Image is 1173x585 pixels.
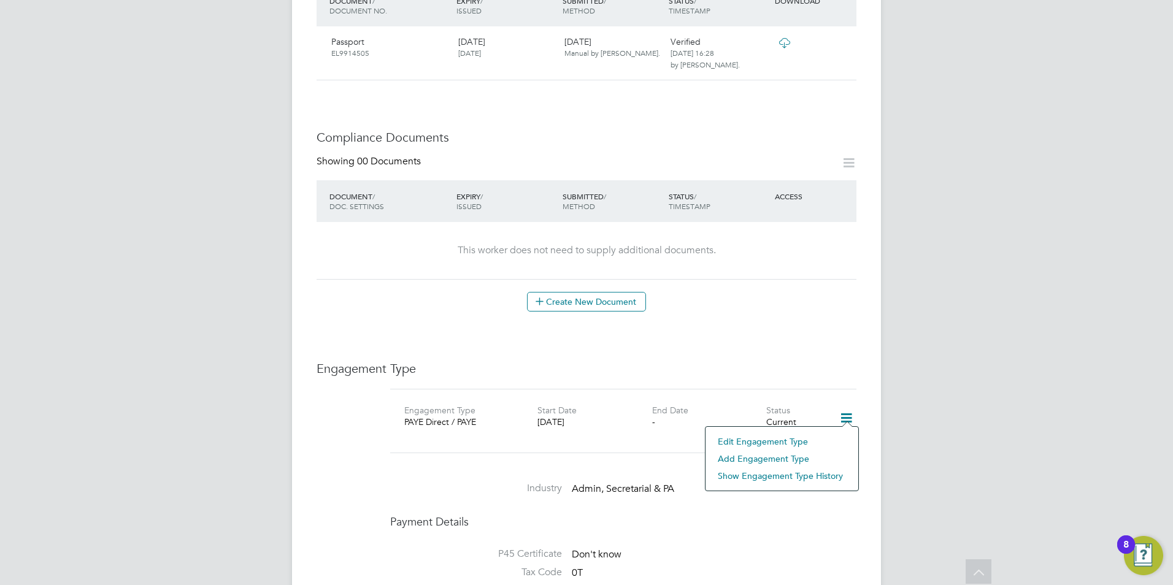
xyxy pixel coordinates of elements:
[560,185,666,217] div: SUBMITTED
[712,450,852,467] li: Add Engagement Type
[372,191,375,201] span: /
[563,201,595,211] span: METHOD
[317,361,856,377] h3: Engagement Type
[480,191,483,201] span: /
[666,185,772,217] div: STATUS
[317,129,856,145] h3: Compliance Documents
[329,201,384,211] span: DOC. SETTINGS
[671,59,740,69] span: by [PERSON_NAME].
[458,48,481,58] span: [DATE]
[671,48,714,58] span: [DATE] 16:28
[669,201,710,211] span: TIMESTAMP
[572,549,621,561] span: Don't know
[390,548,562,560] label: P45 Certificate
[453,31,560,63] div: [DATE]
[712,467,852,484] li: Show Engagement Type History
[1123,545,1129,560] div: 8
[560,31,666,63] div: [DATE]
[404,416,518,427] div: PAYE Direct / PAYE
[453,185,560,217] div: EXPIRY
[563,6,595,15] span: METHOD
[766,416,823,427] div: Current
[669,6,710,15] span: TIMESTAMP
[527,292,646,312] button: Create New Document
[456,201,482,211] span: ISSUED
[1124,536,1163,575] button: Open Resource Center, 8 new notifications
[712,433,852,450] li: Edit Engagement Type
[537,416,652,427] div: [DATE]
[772,185,856,207] div: ACCESS
[572,567,583,579] span: 0T
[604,191,606,201] span: /
[390,482,562,495] label: Industry
[390,566,562,579] label: Tax Code
[326,185,453,217] div: DOCUMENT
[390,514,856,529] h4: Payment Details
[564,48,660,58] span: Manual by [PERSON_NAME].
[766,405,790,416] label: Status
[572,483,674,495] span: Admin, Secretarial & PA
[671,36,701,47] span: Verified
[652,405,688,416] label: End Date
[456,6,482,15] span: ISSUED
[652,416,766,427] div: -
[317,155,423,168] div: Showing
[357,155,421,167] span: 00 Documents
[326,31,453,63] div: Passport
[694,191,696,201] span: /
[537,405,577,416] label: Start Date
[404,405,475,416] label: Engagement Type
[329,6,387,15] span: DOCUMENT NO.
[331,48,369,58] span: EL9914505
[329,244,844,257] div: This worker does not need to supply additional documents.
